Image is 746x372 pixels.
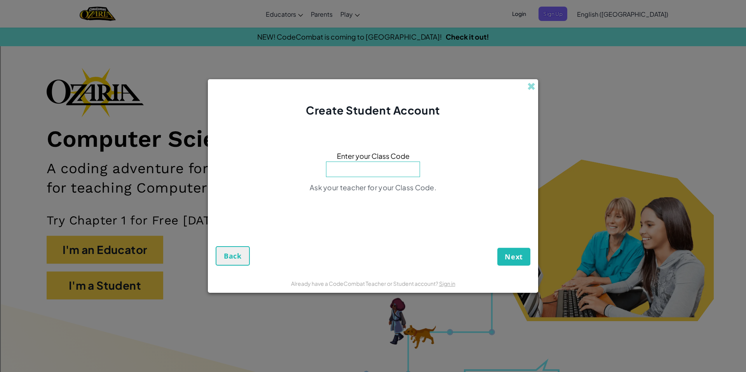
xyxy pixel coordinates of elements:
div: Delete [3,24,743,31]
a: Sign in [439,280,455,287]
span: Back [224,251,242,261]
div: Move To ... [3,17,743,24]
div: Move To ... [3,52,743,59]
button: Next [497,248,530,266]
div: Sort New > Old [3,10,743,17]
div: Rename [3,45,743,52]
span: Ask your teacher for your Class Code. [310,183,436,192]
button: Back [216,246,250,266]
span: Next [505,252,523,261]
div: Sign out [3,38,743,45]
span: Enter your Class Code [337,150,410,162]
span: Already have a CodeCombat Teacher or Student account? [291,280,439,287]
div: Options [3,31,743,38]
span: Create Student Account [306,103,440,117]
div: Sort A > Z [3,3,743,10]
